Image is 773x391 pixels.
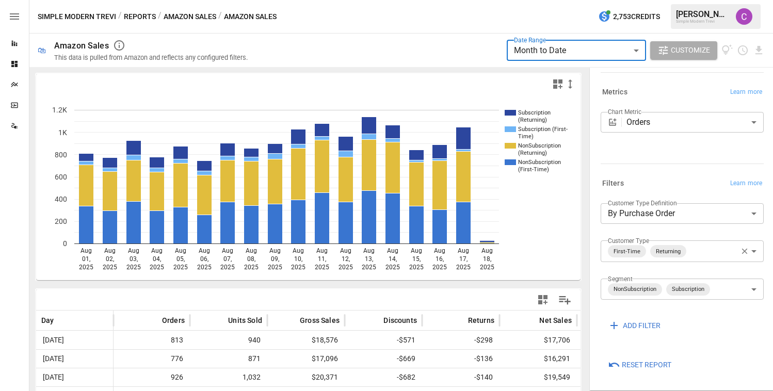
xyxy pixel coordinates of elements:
[213,313,227,328] button: Sort
[602,87,627,98] h6: Metrics
[518,109,551,116] text: Subscription
[650,41,717,60] button: Customize
[518,117,547,123] text: (Returning)
[383,315,417,325] span: Discounts
[218,10,222,23] div: /
[473,331,494,349] span: -$298
[158,10,162,23] div: /
[542,368,572,386] span: $19,549
[736,8,752,25] img: Corbin Wallace
[652,246,685,257] span: Returning
[316,247,328,254] text: Aug
[753,44,765,56] button: Download report
[310,331,340,349] span: $18,576
[41,368,66,386] span: [DATE]
[58,128,67,137] text: 1K
[151,247,163,254] text: Aug
[284,313,299,328] button: Sort
[676,9,730,19] div: [PERSON_NAME]
[164,10,216,23] button: Amazon Sales
[176,255,185,263] text: 05,
[315,264,329,271] text: 2025
[389,255,397,263] text: 14,
[668,283,708,295] span: Subscription
[737,44,749,56] button: Schedule report
[38,10,116,23] button: Simple Modern Trevi
[434,247,445,254] text: Aug
[518,133,534,140] text: Time)
[730,87,762,97] span: Learn more
[147,313,161,328] button: Sort
[228,315,262,325] span: Units Sold
[169,350,185,368] span: 776
[55,173,67,181] text: 600
[594,7,664,26] button: 2,753Credits
[622,359,671,371] span: Reset Report
[244,264,259,271] text: 2025
[130,255,138,263] text: 03,
[199,247,210,254] text: Aug
[385,264,400,271] text: 2025
[730,2,759,31] button: Corbin Wallace
[730,178,762,189] span: Learn more
[103,264,117,271] text: 2025
[363,247,375,254] text: Aug
[220,264,235,271] text: 2025
[368,313,382,328] button: Sort
[246,247,257,254] text: Aug
[553,288,576,312] button: Manage Columns
[79,264,93,271] text: 2025
[197,264,212,271] text: 2025
[41,350,66,368] span: [DATE]
[524,313,538,328] button: Sort
[175,247,186,254] text: Aug
[468,315,494,325] span: Returns
[362,264,376,271] text: 2025
[602,178,624,189] h6: Filters
[82,255,90,263] text: 01,
[518,150,547,156] text: (Returning)
[458,247,469,254] text: Aug
[339,264,353,271] text: 2025
[41,315,54,325] span: Day
[518,166,549,173] text: (First-Time)
[268,264,282,271] text: 2025
[601,355,679,374] button: Reset Report
[608,236,649,245] label: Customer Type
[342,255,350,263] text: 12,
[63,239,67,248] text: 0
[518,142,561,149] text: NonSubscription
[54,54,248,61] div: This data is pulled from Amazon and reflects any configured filters.
[124,10,156,23] button: Reports
[118,10,122,23] div: /
[173,264,188,271] text: 2025
[473,350,494,368] span: -$136
[153,255,161,263] text: 04,
[539,315,572,325] span: Net Sales
[409,264,424,271] text: 2025
[318,255,326,263] text: 11,
[623,319,661,332] span: ADD FILTER
[395,331,417,349] span: -$571
[609,246,645,257] span: First-Time
[340,247,351,254] text: Aug
[55,217,67,225] text: 200
[36,94,581,280] svg: A chart.
[387,247,398,254] text: Aug
[310,368,340,386] span: $20,371
[269,247,281,254] text: Aug
[222,247,233,254] text: Aug
[54,41,109,51] div: Amazon Sales
[300,315,340,325] span: Gross Sales
[169,368,185,386] span: 926
[200,255,208,263] text: 06,
[626,112,764,133] div: Orders
[608,274,632,283] label: Segment
[310,350,340,368] span: $17,096
[241,368,262,386] span: 1,032
[473,368,494,386] span: -$140
[459,255,468,263] text: 17,
[104,247,116,254] text: Aug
